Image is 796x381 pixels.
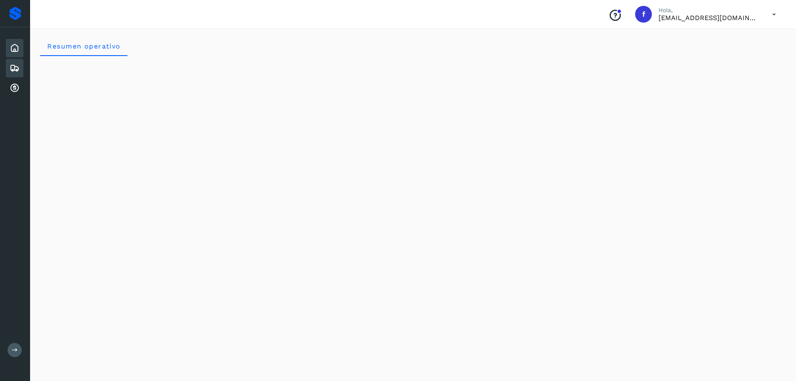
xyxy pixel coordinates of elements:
[6,59,23,77] div: Embarques
[6,39,23,57] div: Inicio
[659,14,759,22] p: facturacion@salgofreight.com
[659,7,759,14] p: Hola,
[47,42,121,50] span: Resumen operativo
[6,79,23,97] div: Cuentas por cobrar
